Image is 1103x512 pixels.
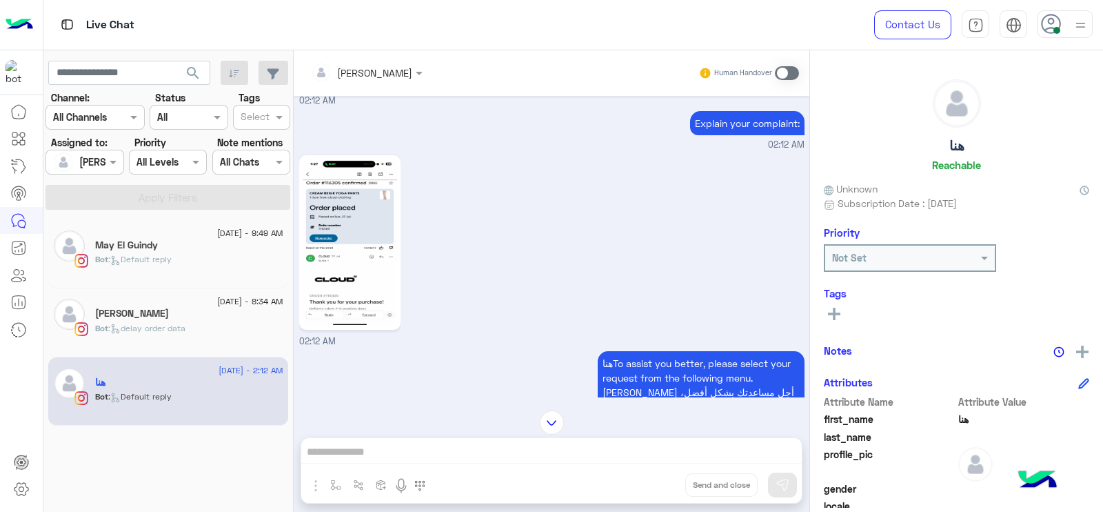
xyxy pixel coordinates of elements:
[54,299,85,330] img: defaultAdmin.png
[824,412,955,426] span: first_name
[155,90,185,105] label: Status
[824,447,955,479] span: profile_pic
[45,185,290,210] button: Apply Filters
[239,109,270,127] div: Select
[1076,346,1089,358] img: add
[768,139,805,152] span: 02:12 AM
[932,159,981,171] h6: Reachable
[958,412,1090,426] span: هنا
[54,230,85,262] img: defaultAdmin.png
[824,181,878,196] span: Unknown
[690,111,805,135] p: 10/8/2025, 2:12 AM
[59,16,76,33] img: tab
[95,308,169,319] h5: jasmin khaled
[95,323,108,333] span: Bot
[824,395,955,409] span: Attribute Name
[824,430,955,444] span: last_name
[74,391,88,405] img: Instagram
[219,364,283,377] span: [DATE] - 2:12 AM
[108,323,185,333] span: : delay order data
[1072,17,1089,34] img: profile
[968,17,984,33] img: tab
[299,336,336,346] span: 02:12 AM
[217,135,283,150] label: Note mentions
[108,254,172,264] span: : Default reply
[1053,346,1064,357] img: notes
[239,90,260,105] label: Tags
[108,391,172,402] span: : Default reply
[74,322,88,336] img: Instagram
[95,254,108,264] span: Bot
[134,135,166,150] label: Priority
[1006,17,1022,33] img: tab
[824,226,860,239] h6: Priority
[958,482,1090,496] span: null
[51,90,90,105] label: Channel:
[958,447,993,482] img: defaultAdmin.png
[949,138,964,154] h5: هنا
[1013,457,1062,505] img: hulul-logo.png
[824,376,873,388] h6: Attributes
[6,10,33,39] img: Logo
[824,482,955,496] span: gender
[217,295,283,308] span: [DATE] - 8:34 AM
[6,60,30,85] img: 317874714732967
[299,95,336,106] span: 02:12 AM
[824,344,852,357] h6: Notes
[176,61,210,90] button: search
[824,287,1089,299] h6: Tags
[540,411,564,435] img: scroll
[185,65,201,81] span: search
[958,395,1090,409] span: Attribute Value
[217,227,283,239] span: [DATE] - 9:49 AM
[962,10,989,39] a: tab
[54,152,73,172] img: defaultAdmin.png
[598,351,805,419] p: 10/8/2025, 2:12 AM
[838,196,957,210] span: Subscription Date : [DATE]
[95,239,158,251] h5: May El Guindy
[95,377,105,388] h5: هنا
[714,68,772,79] small: Human Handover
[54,368,85,399] img: defaultAdmin.png
[86,16,134,35] p: Live Chat
[685,473,758,497] button: Send and close
[51,135,108,150] label: Assigned to:
[874,10,951,39] a: Contact Us
[933,80,980,127] img: defaultAdmin.png
[95,391,108,402] span: Bot
[74,254,88,268] img: Instagram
